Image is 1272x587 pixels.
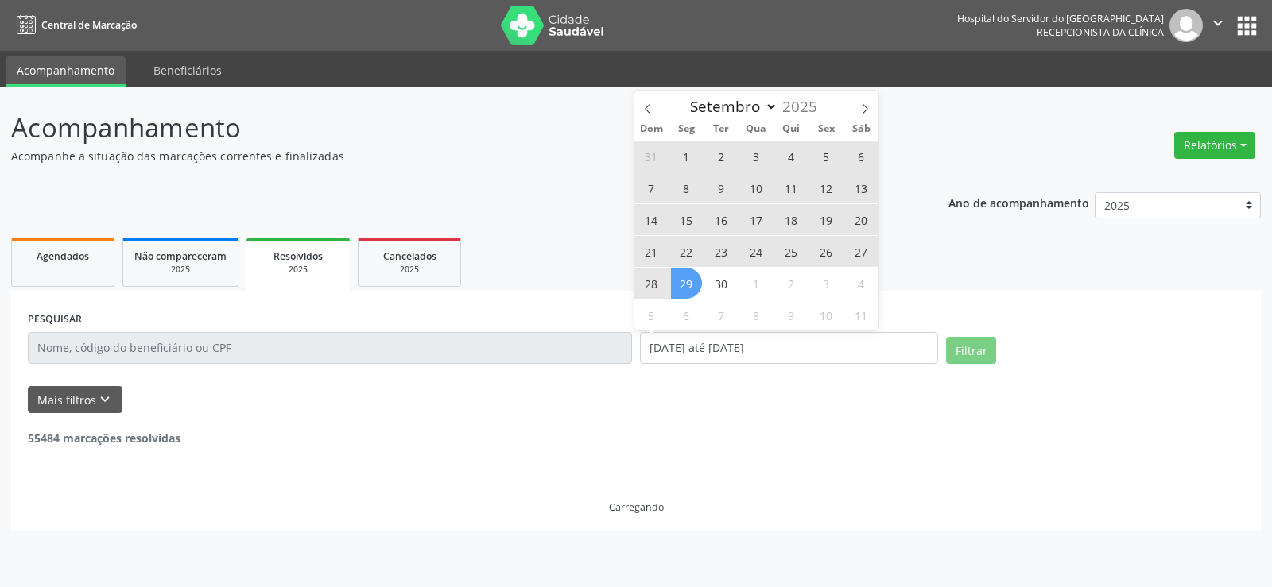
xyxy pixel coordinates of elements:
span: Outubro 7, 2025 [706,299,737,330]
span: Setembro 13, 2025 [846,172,877,203]
span: Setembro 20, 2025 [846,204,877,235]
span: Central de Marcação [41,18,137,32]
span: Outubro 11, 2025 [846,299,877,330]
span: Setembro 10, 2025 [741,172,772,203]
span: Setembro 15, 2025 [671,204,702,235]
span: Dom [634,124,669,134]
span: Resolvidos [273,249,323,263]
a: Beneficiários [142,56,233,84]
div: Carregando [609,500,664,514]
span: Cancelados [383,249,436,263]
span: Sex [809,124,843,134]
button: Filtrar [946,337,996,364]
span: Setembro 11, 2025 [776,172,807,203]
span: Setembro 21, 2025 [636,236,667,267]
span: Outubro 6, 2025 [671,299,702,330]
span: Setembro 7, 2025 [636,172,667,203]
span: Setembro 4, 2025 [776,141,807,172]
a: Central de Marcação [11,12,137,38]
input: Nome, código do beneficiário ou CPF [28,332,632,364]
span: Qui [774,124,809,134]
div: 2025 [134,264,227,276]
a: Acompanhamento [6,56,126,87]
span: Setembro 14, 2025 [636,204,667,235]
p: Ano de acompanhamento [948,192,1089,212]
span: Ter [704,124,739,134]
span: Não compareceram [134,249,227,263]
span: Outubro 5, 2025 [636,299,667,330]
span: Setembro 25, 2025 [776,236,807,267]
span: Setembro 1, 2025 [671,141,702,172]
span: Sáb [843,124,878,134]
p: Acompanhamento [11,108,886,148]
span: Setembro 27, 2025 [846,236,877,267]
span: Seg [669,124,704,134]
span: Setembro 18, 2025 [776,204,807,235]
button: apps [1233,12,1261,40]
span: Setembro 23, 2025 [706,236,737,267]
i: keyboard_arrow_down [96,391,114,408]
span: Setembro 29, 2025 [671,268,702,299]
span: Agendados [37,249,89,263]
span: Setembro 17, 2025 [741,204,772,235]
span: Qua [739,124,774,134]
label: PESQUISAR [28,307,82,332]
div: Hospital do Servidor do [GEOGRAPHIC_DATA] [957,12,1164,25]
img: img [1169,9,1203,42]
span: Setembro 5, 2025 [811,141,842,172]
span: Setembro 12, 2025 [811,172,842,203]
span: Setembro 24, 2025 [741,236,772,267]
span: Setembro 6, 2025 [846,141,877,172]
span: Outubro 8, 2025 [741,299,772,330]
span: Outubro 4, 2025 [846,268,877,299]
span: Agosto 31, 2025 [636,141,667,172]
select: Month [683,95,778,118]
span: Setembro 19, 2025 [811,204,842,235]
i:  [1209,14,1227,32]
span: Outubro 1, 2025 [741,268,772,299]
span: Setembro 22, 2025 [671,236,702,267]
p: Acompanhe a situação das marcações correntes e finalizadas [11,148,886,164]
span: Setembro 8, 2025 [671,172,702,203]
span: Setembro 2, 2025 [706,141,737,172]
span: Setembro 9, 2025 [706,172,737,203]
span: Outubro 9, 2025 [776,299,807,330]
div: 2025 [370,264,449,276]
span: Setembro 30, 2025 [706,268,737,299]
span: Outubro 10, 2025 [811,299,842,330]
div: 2025 [258,264,339,276]
span: Setembro 3, 2025 [741,141,772,172]
button: Mais filtroskeyboard_arrow_down [28,386,122,414]
strong: 55484 marcações resolvidas [28,431,180,446]
span: Setembro 16, 2025 [706,204,737,235]
span: Outubro 2, 2025 [776,268,807,299]
button: Relatórios [1174,132,1255,159]
span: Setembro 26, 2025 [811,236,842,267]
span: Outubro 3, 2025 [811,268,842,299]
span: Recepcionista da clínica [1037,25,1164,39]
input: Selecione um intervalo [640,332,938,364]
span: Setembro 28, 2025 [636,268,667,299]
button:  [1203,9,1233,42]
